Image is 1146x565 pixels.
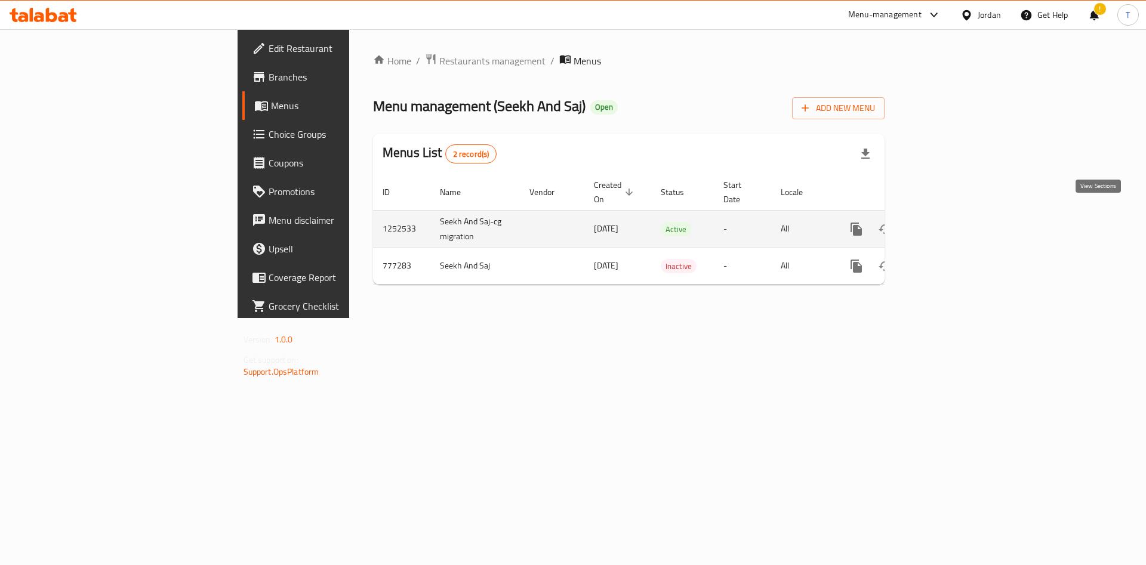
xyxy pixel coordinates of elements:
[871,252,899,280] button: Change Status
[871,215,899,243] button: Change Status
[714,248,771,284] td: -
[269,242,420,256] span: Upsell
[269,127,420,141] span: Choice Groups
[242,177,429,206] a: Promotions
[594,178,637,206] span: Created On
[529,185,570,199] span: Vendor
[242,91,429,120] a: Menus
[430,248,520,284] td: Seekh And Saj
[771,248,833,284] td: All
[244,352,298,368] span: Get support on:
[269,41,420,55] span: Edit Restaurant
[842,252,871,280] button: more
[771,210,833,248] td: All
[244,332,273,347] span: Version:
[661,260,697,273] span: Inactive
[383,185,405,199] span: ID
[1126,8,1130,21] span: T
[714,210,771,248] td: -
[590,100,618,115] div: Open
[590,102,618,112] span: Open
[802,101,875,116] span: Add New Menu
[269,70,420,84] span: Branches
[244,364,319,379] a: Support.OpsPlatform
[781,185,818,199] span: Locale
[242,149,429,177] a: Coupons
[373,92,586,119] span: Menu management ( Seekh And Saj )
[269,156,420,170] span: Coupons
[373,53,885,69] nav: breadcrumb
[242,206,429,234] a: Menu disclaimer
[242,63,429,91] a: Branches
[440,185,476,199] span: Name
[269,213,420,227] span: Menu disclaimer
[242,263,429,292] a: Coverage Report
[269,299,420,313] span: Grocery Checklist
[275,332,293,347] span: 1.0.0
[574,54,601,68] span: Menus
[550,54,554,68] li: /
[661,223,691,236] span: Active
[851,140,880,168] div: Export file
[833,174,966,211] th: Actions
[271,98,420,113] span: Menus
[723,178,757,206] span: Start Date
[242,34,429,63] a: Edit Restaurant
[269,184,420,199] span: Promotions
[383,144,497,163] h2: Menus List
[842,215,871,243] button: more
[439,54,546,68] span: Restaurants management
[242,234,429,263] a: Upsell
[792,97,885,119] button: Add New Menu
[425,53,546,69] a: Restaurants management
[661,259,697,273] div: Inactive
[242,120,429,149] a: Choice Groups
[373,174,966,285] table: enhanced table
[269,270,420,285] span: Coverage Report
[430,210,520,248] td: Seekh And Saj-cg migration
[594,221,618,236] span: [DATE]
[978,8,1001,21] div: Jordan
[446,149,497,160] span: 2 record(s)
[242,292,429,320] a: Grocery Checklist
[661,185,700,199] span: Status
[594,258,618,273] span: [DATE]
[848,8,922,22] div: Menu-management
